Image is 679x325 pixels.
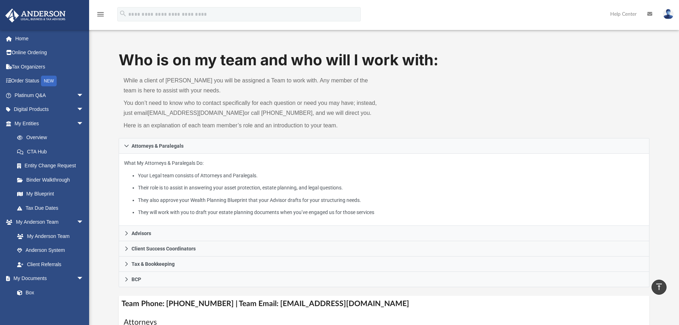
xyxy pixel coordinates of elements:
p: While a client of [PERSON_NAME] you will be assigned a Team to work with. Any member of the team ... [124,76,379,96]
span: arrow_drop_down [77,116,91,131]
a: My Anderson Team [10,229,87,243]
img: User Pic [663,9,674,19]
p: You don’t need to know who to contact specifically for each question or need you may have; instea... [124,98,379,118]
a: Tax Organizers [5,60,94,74]
a: Client Referrals [10,257,91,271]
i: vertical_align_top [655,283,663,291]
h4: Team Phone: [PHONE_NUMBER] | Team Email: [EMAIL_ADDRESS][DOMAIN_NAME] [119,296,650,312]
a: Tax & Bookkeeping [119,257,650,272]
a: My Blueprint [10,187,91,201]
a: Advisors [119,226,650,241]
a: My Anderson Teamarrow_drop_down [5,215,91,229]
span: BCP [132,277,141,282]
a: Meeting Minutes [10,300,91,314]
img: Anderson Advisors Platinum Portal [3,9,68,22]
span: arrow_drop_down [77,88,91,103]
a: Attorneys & Paralegals [119,138,650,154]
a: Binder Walkthrough [10,173,94,187]
span: arrow_drop_down [77,102,91,117]
span: Attorneys & Paralegals [132,143,184,148]
a: Overview [10,131,94,145]
span: Advisors [132,231,151,236]
div: Attorneys & Paralegals [119,154,650,226]
span: Tax & Bookkeeping [132,261,175,266]
a: Digital Productsarrow_drop_down [5,102,94,117]
i: search [119,10,127,17]
h1: Who is on my team and who will I work with: [119,50,650,71]
a: Home [5,31,94,46]
li: They will work with you to draft your estate planning documents when you’ve engaged us for those ... [138,208,644,217]
a: Client Success Coordinators [119,241,650,257]
p: What My Attorneys & Paralegals Do: [124,159,644,217]
span: arrow_drop_down [77,271,91,286]
span: Client Success Coordinators [132,246,196,251]
a: Order StatusNEW [5,74,94,88]
p: Here is an explanation of each team member’s role and an introduction to your team. [124,121,379,131]
a: [EMAIL_ADDRESS][DOMAIN_NAME] [148,110,244,116]
a: Anderson System [10,243,91,258]
li: They also approve your Wealth Planning Blueprint that your Advisor drafts for your structuring ne... [138,196,644,205]
a: My Entitiesarrow_drop_down [5,116,94,131]
a: menu [96,14,105,19]
i: menu [96,10,105,19]
a: vertical_align_top [652,280,667,295]
span: arrow_drop_down [77,215,91,230]
a: Online Ordering [5,46,94,60]
a: CTA Hub [10,144,94,159]
a: My Documentsarrow_drop_down [5,271,91,286]
a: BCP [119,272,650,287]
li: Their role is to assist in answering your asset protection, estate planning, and legal questions. [138,183,644,192]
a: Box [10,285,87,300]
a: Tax Due Dates [10,201,94,215]
a: Entity Change Request [10,159,94,173]
li: Your Legal team consists of Attorneys and Paralegals. [138,171,644,180]
a: Platinum Q&Aarrow_drop_down [5,88,94,102]
div: NEW [41,76,57,86]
